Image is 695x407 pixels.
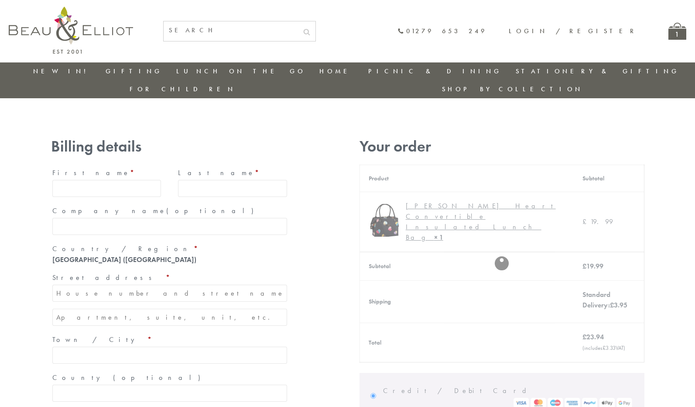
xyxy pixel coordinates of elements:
[52,242,287,256] label: Country / Region
[113,373,205,382] span: (optional)
[52,309,287,326] input: Apartment, suite, unit, etc. (optional)
[52,255,196,264] strong: [GEOGRAPHIC_DATA] ([GEOGRAPHIC_DATA])
[164,21,298,39] input: SEARCH
[319,67,354,76] a: Home
[509,27,638,35] a: Login / Register
[106,67,162,76] a: Gifting
[178,166,287,180] label: Last name
[668,23,686,40] a: 1
[9,7,133,54] img: logo
[52,285,287,302] input: House number and street name
[130,85,236,93] a: For Children
[52,204,287,218] label: Company name
[51,138,288,155] h3: Billing details
[176,67,305,76] a: Lunch On The Go
[52,333,287,347] label: Town / City
[52,271,287,285] label: Street address
[52,371,287,385] label: County
[359,138,644,155] h3: Your order
[166,206,259,215] span: (optional)
[442,85,583,93] a: Shop by collection
[52,166,161,180] label: First name
[33,67,92,76] a: New in!
[516,67,679,76] a: Stationery & Gifting
[368,67,502,76] a: Picnic & Dining
[397,28,487,35] a: 01279 653 249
